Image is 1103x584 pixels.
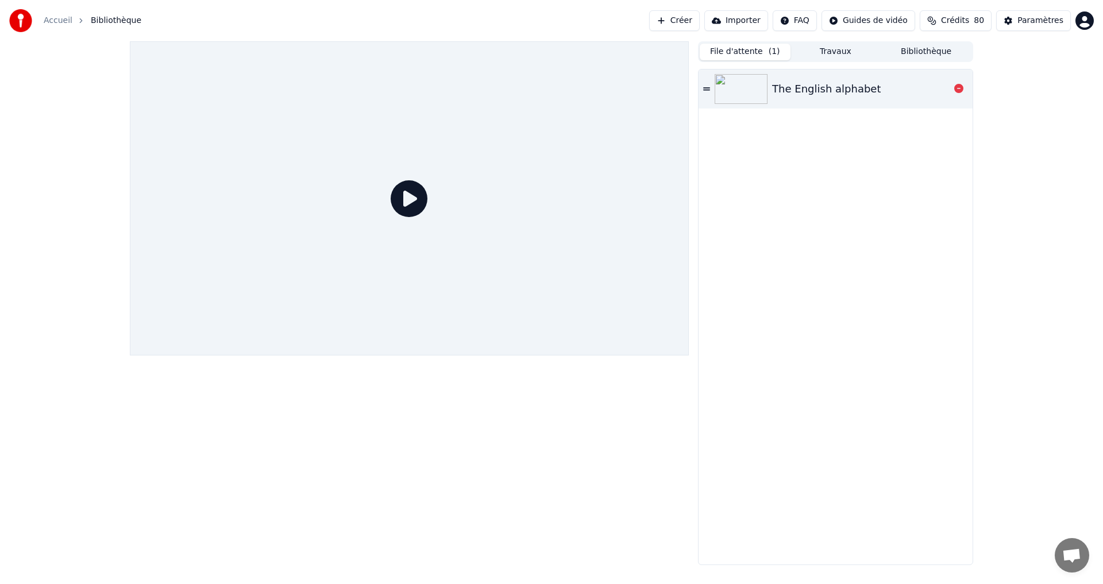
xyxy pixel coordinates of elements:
[649,10,700,31] button: Créer
[941,15,969,26] span: Crédits
[920,10,992,31] button: Crédits80
[769,46,780,57] span: ( 1 )
[91,15,141,26] span: Bibliothèque
[822,10,915,31] button: Guides de vidéo
[44,15,141,26] nav: breadcrumb
[1017,15,1063,26] div: Paramètres
[44,15,72,26] a: Accueil
[790,44,881,60] button: Travaux
[881,44,971,60] button: Bibliothèque
[700,44,790,60] button: File d'attente
[772,81,881,97] div: The English alphabet
[1055,538,1089,573] a: Ouvrir le chat
[773,10,817,31] button: FAQ
[996,10,1071,31] button: Paramètres
[9,9,32,32] img: youka
[974,15,984,26] span: 80
[704,10,768,31] button: Importer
